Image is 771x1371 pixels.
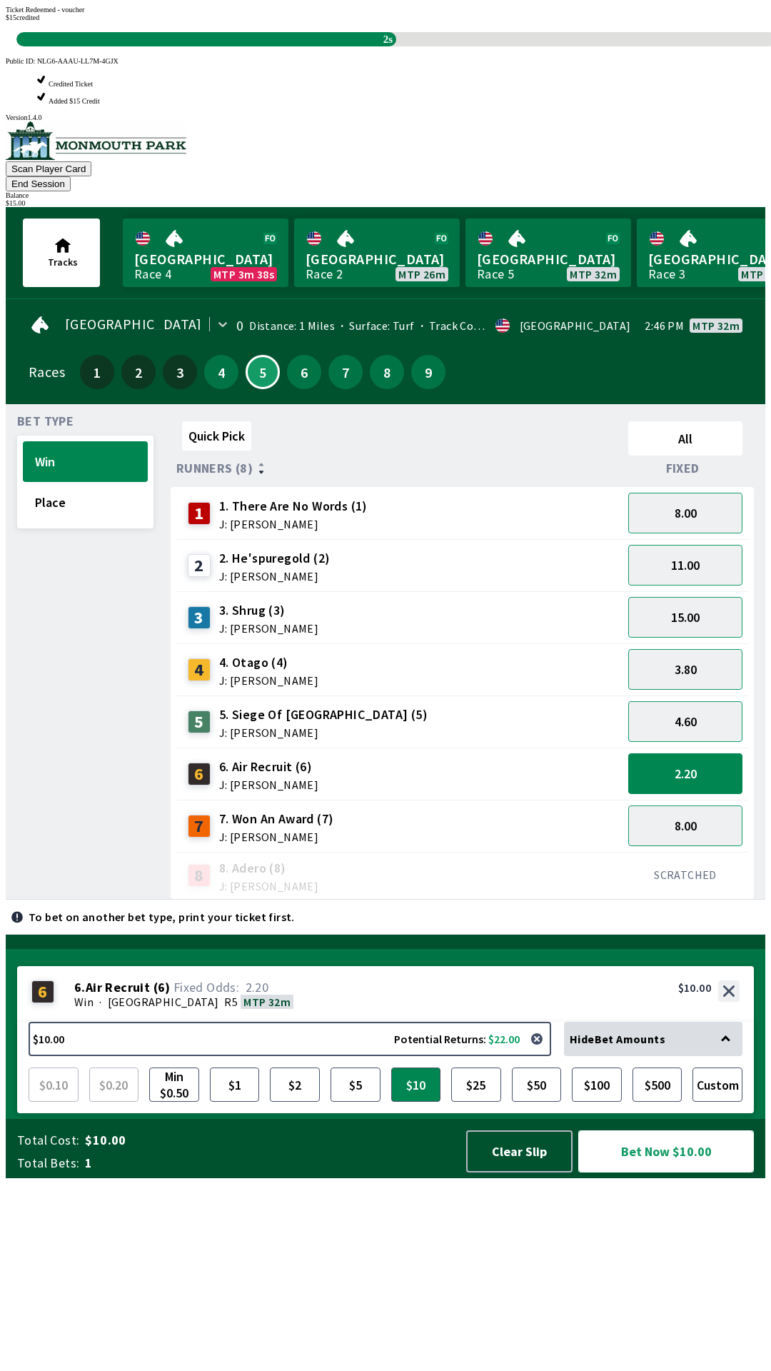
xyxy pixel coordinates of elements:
span: $10.00 [85,1132,453,1149]
button: Tracks [23,219,100,287]
span: Bet Type [17,416,74,427]
div: SCRATCHED [628,868,742,882]
span: 2.20 [246,979,269,995]
span: 4. Otago (4) [219,653,318,672]
button: 2 [121,355,156,389]
button: 6 [287,355,321,389]
span: J: [PERSON_NAME] [219,880,318,892]
span: $ 15 credited [6,14,39,21]
span: 6 . [74,980,86,995]
span: Total Cost: [17,1132,79,1149]
span: $1 [213,1071,256,1098]
button: 3.80 [628,649,742,690]
button: 11.00 [628,545,742,586]
span: J: [PERSON_NAME] [219,623,318,634]
span: $5 [334,1071,377,1098]
span: 6 [291,367,318,377]
button: Custom [692,1068,742,1102]
button: 2.20 [628,753,742,794]
span: Custom [696,1071,739,1098]
span: 1. There Are No Words (1) [219,497,368,516]
span: 4 [208,367,235,377]
div: 0 [236,320,243,331]
span: 2. He'spuregold (2) [219,549,331,568]
button: $25 [451,1068,501,1102]
div: [GEOGRAPHIC_DATA] [520,320,631,331]
div: Races [29,366,65,378]
span: Place [35,494,136,511]
span: [GEOGRAPHIC_DATA] [108,995,219,1009]
button: 3 [163,355,197,389]
span: 8. Adero (8) [219,859,318,878]
div: Ticket Redeemed - voucher [6,6,765,14]
span: Credited Ticket [49,80,93,88]
button: 7 [328,355,363,389]
span: NLG6-AAAU-LL7M-4GJX [37,57,119,65]
span: Win [74,995,94,1009]
div: Fixed [623,461,748,476]
span: MTP 32m [570,268,617,280]
div: 1 [188,502,211,525]
span: 5. Siege Of [GEOGRAPHIC_DATA] (5) [219,705,428,724]
span: Runners (8) [176,463,253,474]
span: Added $15 Credit [49,97,100,105]
p: To bet on another bet type, print your ticket first. [29,911,295,923]
span: $2 [273,1071,316,1098]
span: MTP 26m [398,268,445,280]
span: J: [PERSON_NAME] [219,779,318,790]
span: 2:46 PM [645,320,684,331]
button: 8.00 [628,805,742,846]
button: $50 [512,1068,562,1102]
button: $10 [391,1068,441,1102]
div: 6 [188,763,211,785]
span: 5 [251,368,275,376]
button: Quick Pick [182,421,251,451]
span: Fixed [666,463,700,474]
a: [GEOGRAPHIC_DATA]Race 2MTP 26m [294,219,460,287]
span: MTP 32m [243,995,291,1009]
span: Min $0.50 [153,1071,196,1098]
button: End Session [6,176,71,191]
span: All [635,431,736,447]
button: Win [23,441,148,482]
span: [GEOGRAPHIC_DATA] [134,250,277,268]
button: Clear Slip [466,1130,573,1172]
button: All [628,421,742,456]
button: 4 [204,355,238,389]
span: 8 [373,367,400,377]
span: Distance: 1 Miles [249,318,335,333]
span: 15.00 [671,609,700,626]
span: $25 [455,1071,498,1098]
a: [GEOGRAPHIC_DATA]Race 5MTP 32m [465,219,631,287]
div: Public ID: [6,57,765,65]
div: 3 [188,606,211,629]
span: [GEOGRAPHIC_DATA] [65,318,202,330]
button: Min $0.50 [149,1068,199,1102]
span: · [99,995,101,1009]
button: 8 [370,355,404,389]
span: 1 [85,1155,453,1172]
div: $10.00 [678,980,711,995]
a: [GEOGRAPHIC_DATA]Race 4MTP 3m 38s [123,219,288,287]
span: Clear Slip [479,1143,560,1160]
span: J: [PERSON_NAME] [219,518,368,530]
span: 6. Air Recruit (6) [219,758,318,776]
span: MTP 3m 38s [213,268,274,280]
span: 8.00 [675,818,697,834]
img: venue logo [6,121,186,160]
div: Race 3 [648,268,685,280]
span: J: [PERSON_NAME] [219,675,318,686]
span: Win [35,453,136,470]
span: J: [PERSON_NAME] [219,831,334,843]
span: Air Recruit [86,980,150,995]
span: Hide Bet Amounts [570,1032,665,1046]
span: 3 [166,367,193,377]
span: $500 [636,1071,679,1098]
span: 7 [332,367,359,377]
button: 1 [80,355,114,389]
span: 3. Shrug (3) [219,601,318,620]
button: $5 [331,1068,381,1102]
span: [GEOGRAPHIC_DATA] [306,250,448,268]
button: 9 [411,355,445,389]
span: $10 [395,1071,438,1098]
